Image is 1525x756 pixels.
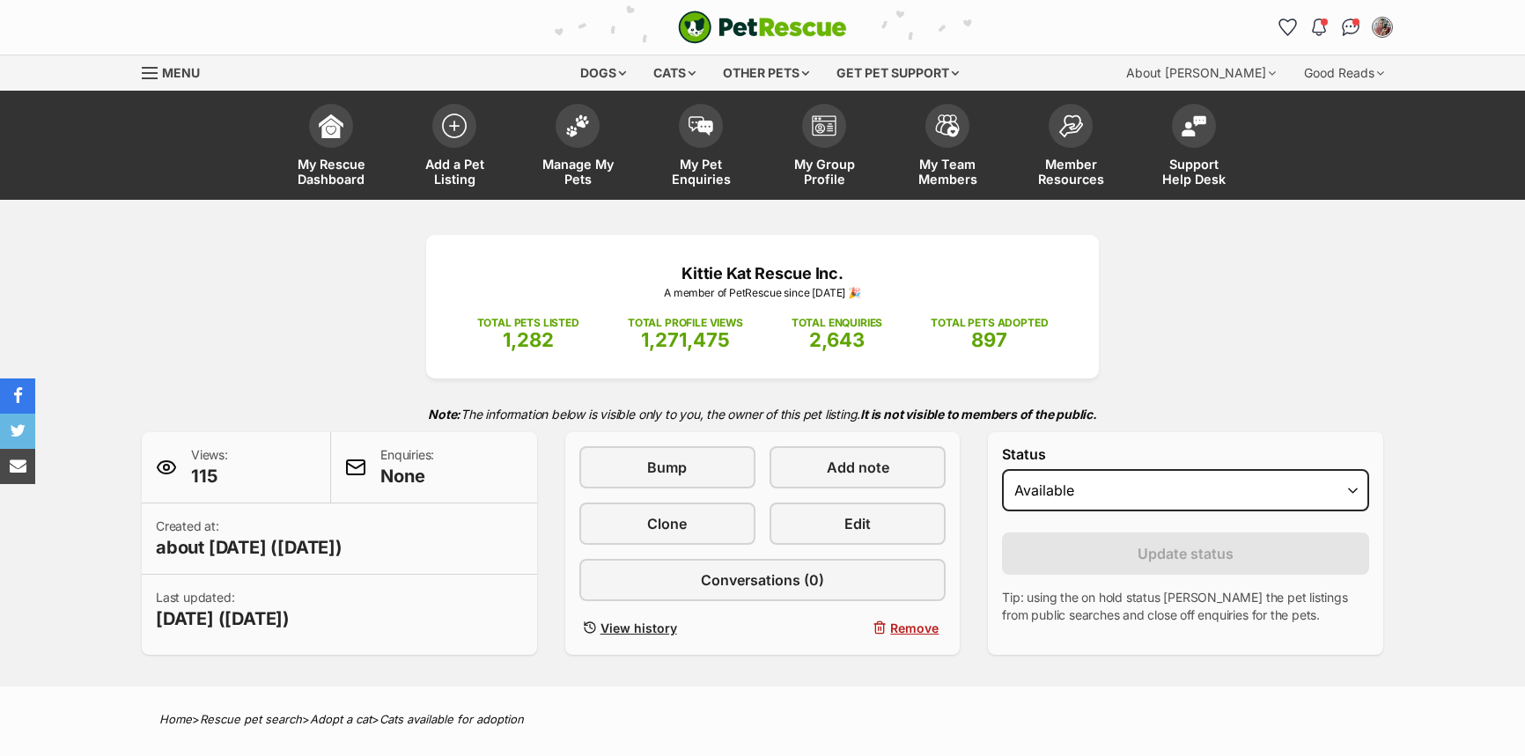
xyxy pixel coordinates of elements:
[792,315,882,331] p: TOTAL ENQUIRIES
[291,157,371,187] span: My Rescue Dashboard
[200,712,302,726] a: Rescue pet search
[1312,18,1326,36] img: notifications-46538b983faf8c2785f20acdc204bb7945ddae34d4c08c2a6579f10ce5e182be.svg
[1368,13,1396,41] button: My account
[1273,13,1396,41] ul: Account quick links
[770,615,946,641] button: Remove
[641,328,730,351] span: 1,271,475
[162,65,200,80] span: Menu
[1292,55,1396,91] div: Good Reads
[971,328,1007,351] span: 897
[1114,55,1288,91] div: About [PERSON_NAME]
[565,114,590,137] img: manage-my-pets-icon-02211641906a0b7f246fdf0571729dbe1e7629f14944591b6c1af311fb30b64b.svg
[890,619,939,637] span: Remove
[1154,157,1234,187] span: Support Help Desk
[415,157,494,187] span: Add a Pet Listing
[628,315,743,331] p: TOTAL PROFILE VIEWS
[1305,13,1333,41] button: Notifications
[380,446,434,488] p: Enquiries:
[701,569,824,591] span: Conversations (0)
[762,95,886,200] a: My Group Profile
[886,95,1009,200] a: My Team Members
[393,95,516,200] a: Add a Pet Listing
[579,615,755,641] a: View history
[428,407,460,422] strong: Note:
[812,115,836,136] img: group-profile-icon-3fa3cf56718a62981997c0bc7e787c4b2cf8bcc04b72c1350f741eb67cf2f40e.svg
[159,712,192,726] a: Home
[142,396,1383,432] p: The information below is visible only to you, the owner of this pet listing.
[1031,157,1110,187] span: Member Resources
[269,95,393,200] a: My Rescue Dashboard
[711,55,821,91] div: Other pets
[538,157,617,187] span: Manage My Pets
[310,712,372,726] a: Adopt a cat
[785,157,864,187] span: My Group Profile
[579,446,755,488] a: Bump
[1132,95,1256,200] a: Support Help Desk
[516,95,639,200] a: Manage My Pets
[661,157,740,187] span: My Pet Enquiries
[191,446,228,488] p: Views:
[156,535,343,560] span: about [DATE] ([DATE])
[453,285,1072,301] p: A member of PetRescue since [DATE] 🎉
[827,457,889,478] span: Add note
[568,55,638,91] div: Dogs
[639,95,762,200] a: My Pet Enquiries
[579,559,947,601] a: Conversations (0)
[380,464,434,488] span: None
[647,513,687,534] span: Clone
[1342,18,1360,36] img: chat-41dd97257d64d25036548639549fe6c8038ab92f7586957e7f3b1b290dea8141.svg
[156,606,290,631] span: [DATE] ([DATE])
[1002,532,1369,575] button: Update status
[770,503,946,545] a: Edit
[442,114,467,138] img: add-pet-listing-icon-0afa8454b4691262ce3f59096e99ab1cd57d4a30225e0717b998d2c9b9846f56.svg
[678,11,847,44] a: PetRescue
[647,457,687,478] span: Bump
[156,589,290,631] p: Last updated:
[503,328,554,351] span: 1,282
[689,116,713,136] img: pet-enquiries-icon-7e3ad2cf08bfb03b45e93fb7055b45f3efa6380592205ae92323e6603595dc1f.svg
[600,619,677,637] span: View history
[641,55,708,91] div: Cats
[844,513,871,534] span: Edit
[1337,13,1365,41] a: Conversations
[579,503,755,545] a: Clone
[935,114,960,137] img: team-members-icon-5396bd8760b3fe7c0b43da4ab00e1e3bb1a5d9ba89233759b79545d2d3fc5d0d.svg
[1273,13,1301,41] a: Favourites
[1058,114,1083,138] img: member-resources-icon-8e73f808a243e03378d46382f2149f9095a855e16c252ad45f914b54edf8863c.svg
[1138,543,1234,564] span: Update status
[477,315,579,331] p: TOTAL PETS LISTED
[931,315,1048,331] p: TOTAL PETS ADOPTED
[453,261,1072,285] p: Kittie Kat Rescue Inc.
[809,328,865,351] span: 2,643
[860,407,1097,422] strong: It is not visible to members of the public.
[678,11,847,44] img: logo-cat-932fe2b9b8326f06289b0f2fb663e598f794de774fb13d1741a6617ecf9a85b4.svg
[115,713,1410,726] div: > > >
[142,55,212,87] a: Menu
[319,114,343,138] img: dashboard-icon-eb2f2d2d3e046f16d808141f083e7271f6b2e854fb5c12c21221c1fb7104beca.svg
[1002,446,1369,462] label: Status
[908,157,987,187] span: My Team Members
[1374,18,1391,36] img: Kiki Bermudez profile pic
[1002,589,1369,624] p: Tip: using the on hold status [PERSON_NAME] the pet listings from public searches and close off e...
[191,464,228,488] span: 115
[770,446,946,488] a: Add note
[1182,115,1206,136] img: help-desk-icon-fdf02630f3aa405de69fd3d07c3f3aa587a6932b1a1747fa1d2bba05be0121f9.svg
[1009,95,1132,200] a: Member Resources
[379,712,524,726] a: Cats available for adoption
[824,55,971,91] div: Get pet support
[156,517,343,560] p: Created at:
